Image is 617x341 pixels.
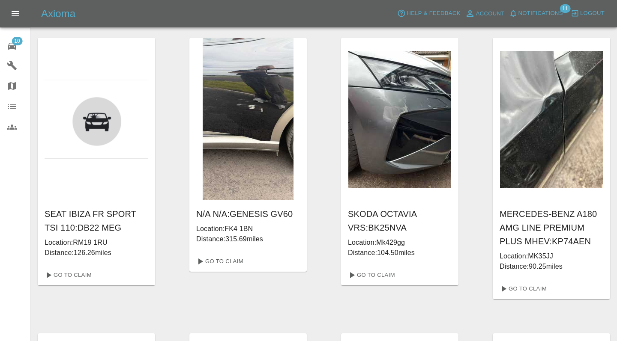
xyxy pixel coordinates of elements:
a: Go To Claim [496,282,549,296]
a: Go To Claim [193,255,246,268]
a: Go To Claim [344,268,397,282]
a: Account [463,7,507,21]
h6: N/A N/A : GENESIS GV60 [196,207,300,221]
span: Notifications [518,9,563,18]
button: Help & Feedback [395,7,462,20]
h6: MERCEDES-BENZ A180 AMG LINE PREMIUM PLUS MHEV : KP74AEN [500,207,603,248]
p: Location: FK4 1BN [196,224,300,234]
h6: SKODA OCTAVIA VRS : BK25NVA [348,207,452,234]
span: Help & Feedback [407,9,460,18]
span: 10 [12,37,22,45]
a: Go To Claim [41,268,94,282]
h5: Axioma [41,7,75,21]
p: Distance: 315.69 miles [196,234,300,244]
p: Distance: 90.25 miles [500,261,603,272]
p: Distance: 126.26 miles [45,248,148,258]
p: Location: Mk429gg [348,237,452,248]
button: Logout [569,7,607,20]
button: Notifications [507,7,565,20]
span: 11 [560,4,570,13]
button: Open drawer [5,3,26,24]
p: Location: RM19 1RU [45,237,148,248]
p: Location: MK35JJ [500,251,603,261]
p: Distance: 104.50 miles [348,248,452,258]
span: Logout [580,9,605,18]
span: Account [476,9,505,19]
h6: SEAT IBIZA FR SPORT TSI 110 : DB22 MEG [45,207,148,234]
